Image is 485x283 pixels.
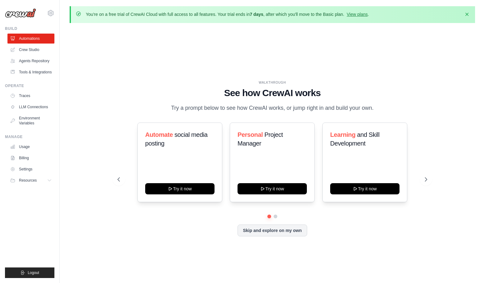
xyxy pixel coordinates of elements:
[118,80,427,85] div: WALKTHROUGH
[7,153,54,163] a: Billing
[238,183,307,194] button: Try it now
[5,134,54,139] div: Manage
[238,131,263,138] span: Personal
[250,12,263,17] strong: 7 days
[7,102,54,112] a: LLM Connections
[7,175,54,185] button: Resources
[118,87,427,99] h1: See how CrewAI works
[7,67,54,77] a: Tools & Integrations
[7,56,54,66] a: Agents Repository
[7,113,54,128] a: Environment Variables
[330,131,379,147] span: and Skill Development
[28,270,39,275] span: Logout
[7,164,54,174] a: Settings
[7,34,54,44] a: Automations
[5,8,36,18] img: Logo
[7,142,54,152] a: Usage
[19,178,37,183] span: Resources
[330,183,400,194] button: Try it now
[5,83,54,88] div: Operate
[238,225,307,236] button: Skip and explore on my own
[168,104,377,113] p: Try a prompt below to see how CrewAI works, or jump right in and build your own.
[347,12,367,17] a: View plans
[330,131,355,138] span: Learning
[5,26,54,31] div: Build
[145,131,173,138] span: Automate
[7,45,54,55] a: Crew Studio
[5,267,54,278] button: Logout
[145,131,208,147] span: social media posting
[7,91,54,101] a: Traces
[145,183,215,194] button: Try it now
[86,11,369,17] p: You're on a free trial of CrewAI Cloud with full access to all features. Your trial ends in , aft...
